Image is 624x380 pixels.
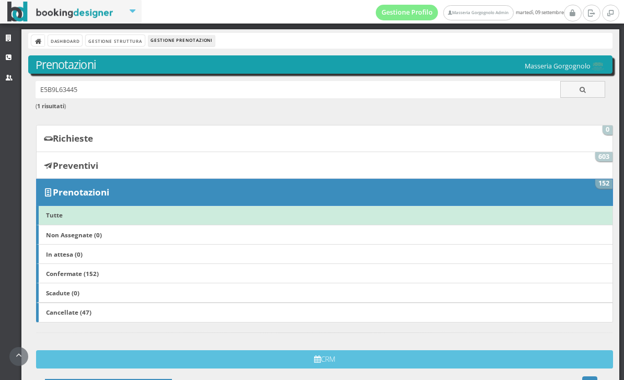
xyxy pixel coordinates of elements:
[46,308,91,316] b: Cancellate (47)
[53,159,98,171] b: Preventivi
[36,263,613,283] a: Confermate (152)
[53,132,93,144] b: Richieste
[36,244,613,264] a: In attesa (0)
[36,58,606,72] h3: Prenotazioni
[36,303,613,323] a: Cancellate (47)
[591,62,605,71] img: 0603869b585f11eeb13b0a069e529790.png
[36,350,613,369] button: CRM
[36,225,613,245] a: Non Assegnate (0)
[376,5,438,20] a: Gestione Profilo
[36,103,606,110] h6: ( )
[148,35,215,47] li: Gestione Prenotazioni
[36,205,613,225] a: Tutte
[36,283,613,303] a: Scadute (0)
[376,5,564,20] span: martedì, 09 settembre
[46,231,102,239] b: Non Assegnate (0)
[443,5,513,20] a: Masseria Gorgognolo Admin
[595,179,613,189] span: 152
[36,125,613,152] a: Richieste 0
[603,125,613,135] span: 0
[36,81,561,98] input: Ricerca cliente - (inserisci il codice, il nome, il cognome, il numero di telefono o la mail)
[36,152,613,179] a: Preventivi 603
[7,2,113,22] img: BookingDesigner.com
[48,35,82,46] a: Dashboard
[86,35,144,46] a: Gestione Struttura
[46,250,83,258] b: In attesa (0)
[53,186,109,198] b: Prenotazioni
[46,269,99,278] b: Confermate (152)
[525,62,605,71] h5: Masseria Gorgognolo
[46,211,63,219] b: Tutte
[46,289,79,297] b: Scadute (0)
[595,152,613,162] span: 603
[37,102,64,110] b: 1 risultati
[36,179,613,206] a: Prenotazioni 152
